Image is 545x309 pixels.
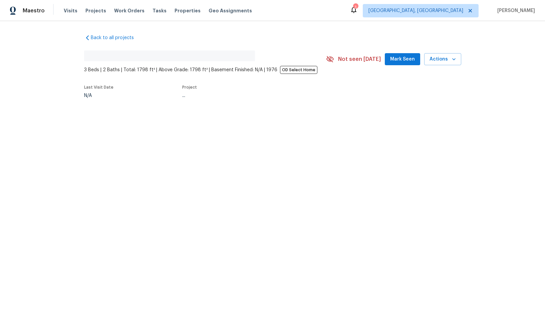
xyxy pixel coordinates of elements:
span: Actions [430,55,456,64]
span: Geo Assignments [209,7,252,14]
button: Actions [424,53,461,66]
span: OD Select Home [280,66,317,74]
span: Work Orders [114,7,145,14]
span: Project [182,85,197,89]
span: 3 Beds | 2 Baths | Total: 1798 ft² | Above Grade: 1798 ft² | Basement Finished: N/A | 1976 [84,67,326,73]
button: Mark Seen [385,53,420,66]
span: Tasks [153,8,167,13]
span: Last Visit Date [84,85,113,89]
a: Back to all projects [84,34,148,41]
span: Maestro [23,7,45,14]
span: Visits [64,7,77,14]
span: [PERSON_NAME] [495,7,535,14]
div: N/A [84,93,113,98]
span: Mark Seen [390,55,415,64]
div: 1 [353,4,358,11]
span: [GEOGRAPHIC_DATA], [GEOGRAPHIC_DATA] [368,7,463,14]
span: Not seen [DATE] [338,56,381,63]
div: ... [182,93,310,98]
span: Projects [85,7,106,14]
span: Properties [175,7,201,14]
